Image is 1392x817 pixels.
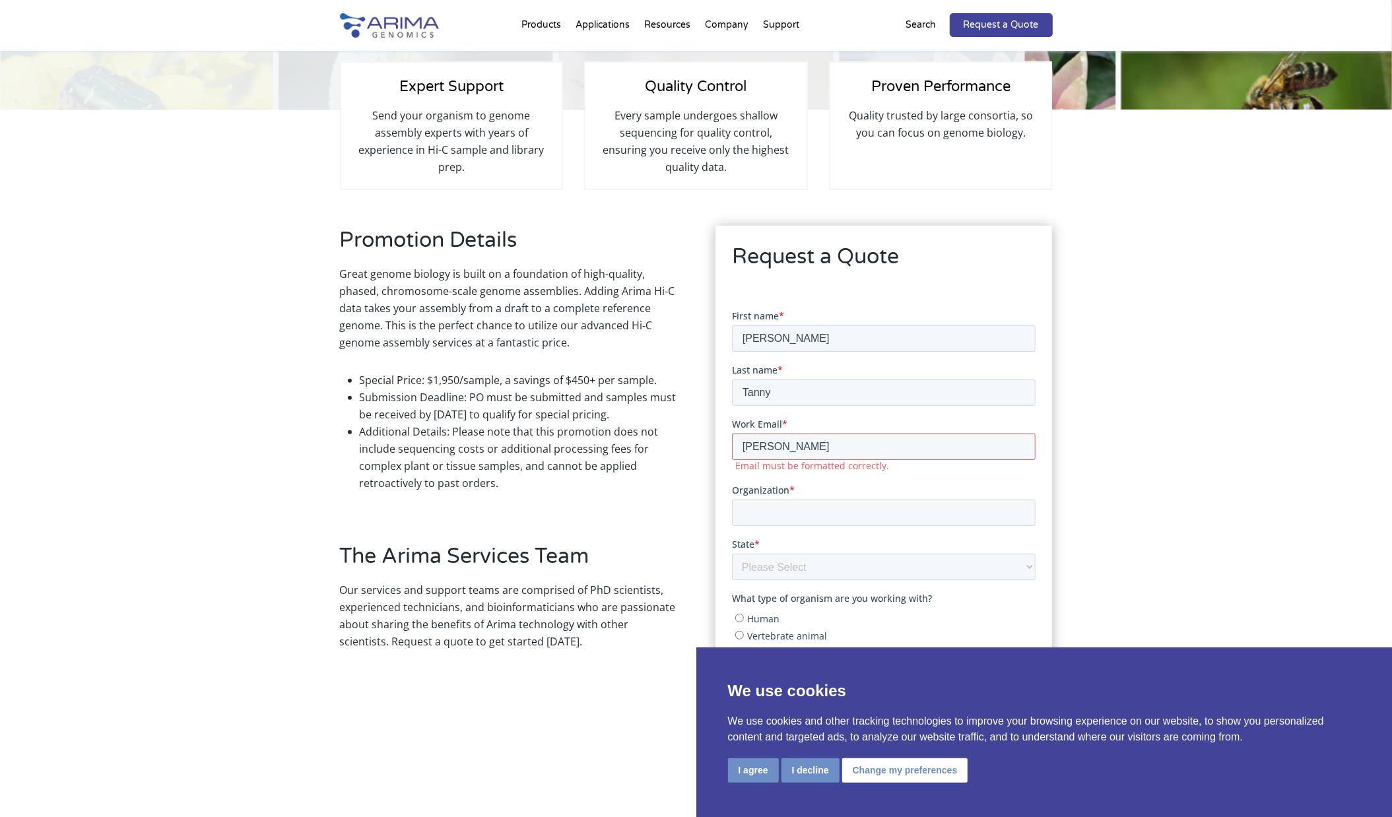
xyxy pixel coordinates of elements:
h2: Request a Quote [732,242,1036,282]
p: Our services and support teams are comprised of PhD scientists, experienced technicians, and bioi... [340,581,677,661]
button: I decline [781,758,840,783]
span: Quality Control [645,78,746,95]
button: I agree [728,758,779,783]
li: Additional Details: Please note that this promotion does not include sequencing costs or addition... [360,423,677,492]
h2: The Arima Services Team [340,542,677,581]
li: Special Price: $1,950/sample, a savings of $450+ per sample. [360,372,677,389]
li: Submission Deadline: PO must be submitted and samples must be received by [DATE] to qualify for s... [360,389,677,423]
p: Search [906,16,937,34]
button: Change my preferences [842,758,968,783]
p: We use cookies and other tracking technologies to improve your browsing experience on our website... [728,713,1361,745]
span: Expert Support [399,78,504,95]
span: Proven Performance [871,78,1011,95]
a: Request a Quote [950,13,1053,37]
p: Send your organism to genome assembly experts with years of experience in Hi-C sample and library... [354,107,548,176]
p: Great genome biology is built on a foundation of high-quality, phased, chromosome-scale genome as... [340,265,677,362]
h2: Promotion Details [340,226,677,265]
p: Quality trusted by large consortia, so you can focus on genome biology. [844,107,1038,141]
p: Every sample undergoes shallow sequencing for quality control, ensuring you receive only the high... [599,107,793,176]
img: Arima-Genomics-logo [340,13,439,38]
p: We use cookies [728,679,1361,703]
iframe: Form 1 [732,310,1036,758]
